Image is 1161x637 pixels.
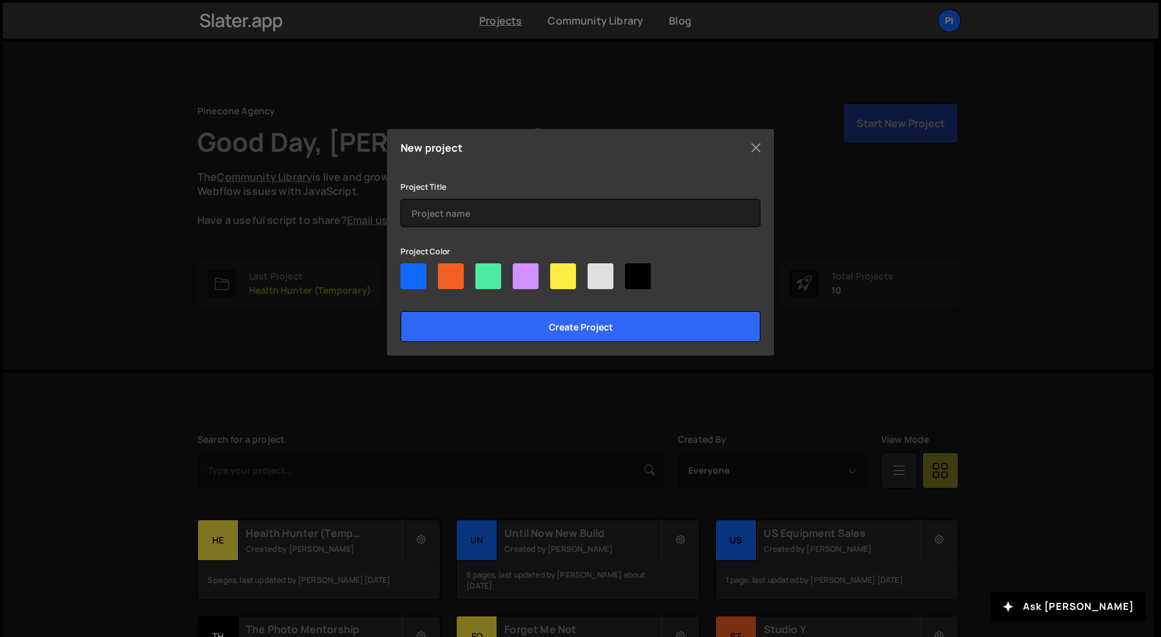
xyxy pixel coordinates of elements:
input: Create project [401,311,760,342]
button: Ask [PERSON_NAME] [991,592,1146,622]
button: Close [746,138,766,157]
label: Project Color [401,245,450,258]
input: Project name [401,199,760,227]
h5: New project [401,143,462,153]
label: Project Title [401,181,446,194]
